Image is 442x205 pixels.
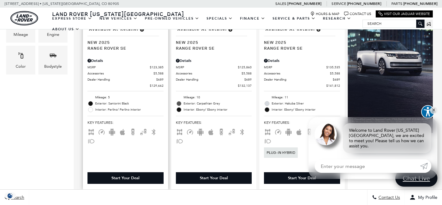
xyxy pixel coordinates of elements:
[421,105,435,120] aside: Accessibility Help Desk
[207,129,215,134] span: Apple Car-Play
[87,58,164,63] div: Pricing Details - Range Rover SE
[203,13,236,24] a: Specials
[87,119,164,126] span: Key Features :
[197,129,204,134] span: Android Auto
[331,2,346,6] span: Service
[416,195,437,200] span: My Profile
[48,10,188,17] a: Land Rover [US_STATE][GEOGRAPHIC_DATA]
[44,63,62,70] div: Bodystyle
[52,10,184,17] span: Land Rover [US_STATE][GEOGRAPHIC_DATA]
[87,77,164,82] a: Dealer Handling $689
[264,25,340,51] a: Available at RetailerNew 2025Range Rover SE
[264,58,340,63] div: Pricing Details - Range Rover SE
[285,129,292,134] span: Android Auto
[343,123,431,153] div: Welcome to Land Rover [US_STATE][GEOGRAPHIC_DATA], we are excited to meet you! Please tell us how...
[264,65,340,70] a: MSRP $135,535
[272,101,340,107] span: Exterior: Hakuba Silver
[150,83,164,88] span: $129,662
[87,94,164,101] li: Mileage: 5
[326,65,340,70] span: $135,535
[87,77,156,82] span: Dealer Handling
[119,129,126,134] span: Apple Car-Play
[242,71,252,76] span: $5,588
[87,83,164,88] a: $129,662
[96,13,141,24] a: New Vehicles
[111,175,139,181] div: Start Your Deal
[264,45,335,51] span: Range Rover SE
[176,71,252,76] a: Accessories $5,588
[275,2,286,6] span: Sales
[176,83,252,88] a: $132,137
[378,12,430,16] a: Visit Our Jaguar Website
[3,192,17,199] img: Opt-Out Icon
[420,159,431,173] a: Submit
[264,139,271,143] span: Fog Lights
[244,77,252,82] span: $689
[405,190,442,205] button: Open user profile menu
[310,12,339,16] a: Hours & Map
[176,65,238,70] span: MSRP
[176,65,252,70] a: MSRP $125,860
[184,107,252,113] span: Interior: Ebony/ Ebony interior
[141,13,203,24] a: Pre-Owned Vehicles
[264,129,271,134] span: AWD
[264,77,340,82] a: Dealer Handling $689
[218,129,225,134] span: Backup Camera
[363,20,424,27] input: Search
[287,1,321,6] a: [PHONE_NUMBER]
[48,13,363,35] nav: Main Navigation
[326,83,340,88] span: $141,812
[330,71,340,76] span: $5,588
[176,71,242,76] span: Accessories
[264,65,326,70] span: MSRP
[333,77,340,82] span: $689
[264,119,340,126] span: Key Features :
[87,139,95,143] span: Fog Lights
[10,11,38,25] img: Land Rover
[38,46,68,74] div: BodystyleBodystyle
[156,77,164,82] span: $689
[315,123,337,145] img: Agent profile photo
[228,129,235,134] span: Blind Spot Monitor
[153,71,164,76] span: $5,588
[377,195,400,200] span: Contact Us
[6,46,35,74] div: ColorColor
[16,63,26,70] div: Color
[238,65,252,70] span: $125,860
[87,172,164,184] div: Start Your Deal
[129,129,137,134] span: Backup Camera
[150,65,164,70] span: $123,385
[176,77,245,82] span: Dealer Handling
[5,2,119,6] a: [STREET_ADDRESS] • [US_STATE][GEOGRAPHIC_DATA], CO 80905
[176,94,252,101] li: Mileage: 10
[295,129,303,134] span: Apple Car-Play
[87,25,164,51] a: Available at RetailerNew 2025Range Rover SE
[391,2,402,6] span: Parts
[150,129,157,134] span: Bluetooth
[264,77,333,82] span: Dealer Handling
[176,172,252,184] div: Start Your Deal
[17,50,25,63] span: Color
[176,129,183,134] span: AWD
[140,129,147,134] span: Blind Spot Monitor
[95,101,164,107] span: Exterior: Santorini Black
[49,50,57,63] span: Bodystyle
[176,25,252,51] a: Available at RetailerNew 2025Range Rover SE
[98,129,105,134] span: Adaptive Cruise Control
[87,39,159,45] span: New 2025
[403,1,437,6] a: [PHONE_NUMBER]
[238,83,252,88] span: $132,137
[272,107,340,113] span: Interior: Ebony/ Ebony interior
[264,172,340,184] div: Start Your Deal
[47,31,59,38] div: Engine
[274,129,282,134] span: Adaptive Cruise Control
[87,129,95,134] span: AWD
[176,45,247,51] span: Range Rover SE
[344,12,371,16] a: Contact Us
[176,77,252,82] a: Dealer Handling $689
[264,71,340,76] a: Accessories $5,588
[10,11,38,25] a: land-rover
[236,13,269,24] a: Finance
[200,175,228,181] div: Start Your Deal
[264,147,298,158] img: Land Rover Hybrid Vehicle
